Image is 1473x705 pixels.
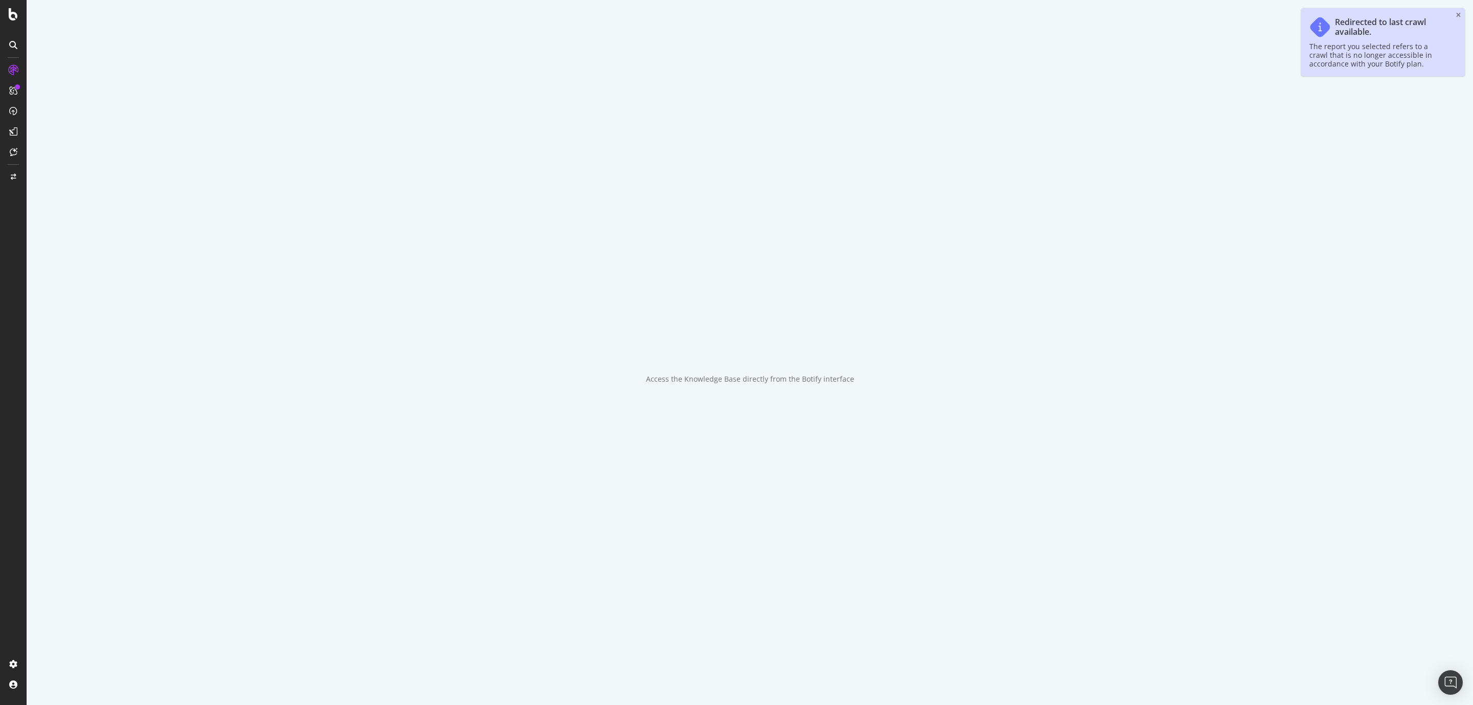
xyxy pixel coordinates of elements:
div: animation [713,321,787,358]
div: Open Intercom Messenger [1438,670,1463,695]
div: Access the Knowledge Base directly from the Botify interface [646,374,854,384]
div: close toast [1456,12,1461,18]
div: The report you selected refers to a crawl that is no longer accessible in accordance with your Bo... [1309,42,1446,68]
div: Redirected to last crawl available. [1335,17,1446,37]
